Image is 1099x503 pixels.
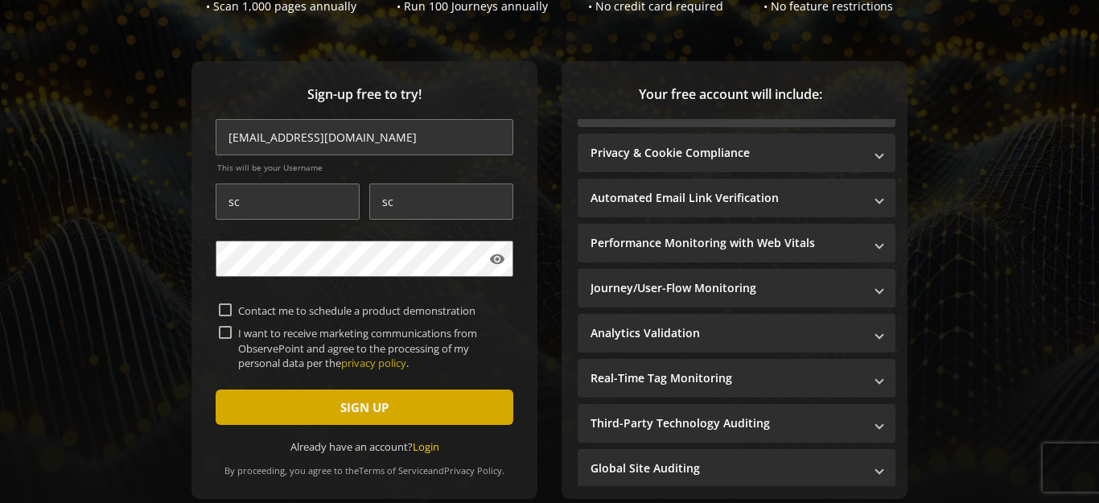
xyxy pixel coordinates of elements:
[216,454,513,476] div: By proceeding, you agree to the and .
[578,179,895,217] mat-expansion-panel-header: Automated Email Link Verification
[591,460,863,476] mat-panel-title: Global Site Auditing
[578,404,895,443] mat-expansion-panel-header: Third-Party Technology Auditing
[369,183,513,220] input: Last Name *
[578,224,895,262] mat-expansion-panel-header: Performance Monitoring with Web Vitals
[489,251,505,267] mat-icon: visibility
[578,134,895,172] mat-expansion-panel-header: Privacy & Cookie Compliance
[578,449,895,488] mat-expansion-panel-header: Global Site Auditing
[216,119,513,155] input: Email Address (name@work-email.com) *
[591,370,863,386] mat-panel-title: Real-Time Tag Monitoring
[216,390,513,425] button: SIGN UP
[578,269,895,307] mat-expansion-panel-header: Journey/User-Flow Monitoring
[578,314,895,353] mat-expansion-panel-header: Analytics Validation
[591,190,863,206] mat-panel-title: Automated Email Link Verification
[216,85,513,104] span: Sign-up free to try!
[591,415,863,431] mat-panel-title: Third-Party Technology Auditing
[216,439,513,455] div: Already have an account?
[578,359,895,398] mat-expansion-panel-header: Real-Time Tag Monitoring
[444,464,502,476] a: Privacy Policy
[217,162,513,173] span: This will be your Username
[591,280,863,296] mat-panel-title: Journey/User-Flow Monitoring
[591,325,863,341] mat-panel-title: Analytics Validation
[340,393,389,422] span: SIGN UP
[413,439,439,454] a: Login
[591,145,863,161] mat-panel-title: Privacy & Cookie Compliance
[578,85,883,104] span: Your free account will include:
[232,326,510,370] label: I want to receive marketing communications from ObservePoint and agree to the processing of my pe...
[591,235,863,251] mat-panel-title: Performance Monitoring with Web Vitals
[216,183,360,220] input: First Name *
[341,356,406,370] a: privacy policy
[232,303,510,318] label: Contact me to schedule a product demonstration
[359,464,428,476] a: Terms of Service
